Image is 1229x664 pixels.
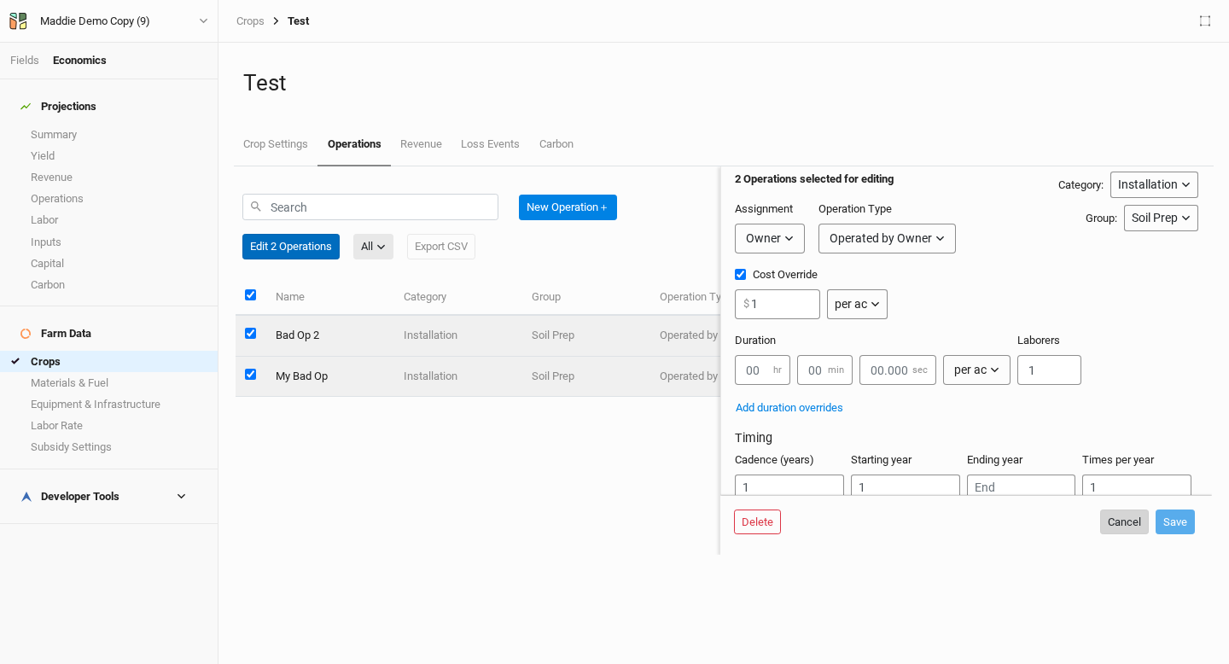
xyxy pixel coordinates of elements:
[1132,209,1178,227] div: Soil Prep
[236,15,265,28] a: Crops
[40,13,150,30] div: Maddie Demo Copy (9)
[9,12,209,31] button: Maddie Demo Copy (9)
[242,234,340,259] button: Edit 2 Operations
[353,234,393,259] button: All
[1118,176,1178,194] div: Installation
[797,355,853,385] input: 00
[245,289,256,300] input: select all items
[1086,211,1117,226] div: Group:
[53,53,107,68] div: Economics
[773,364,782,377] label: hr
[835,295,867,313] div: per ac
[243,70,1204,96] h1: Test
[735,355,790,385] input: 00
[245,328,256,339] input: select this item
[1082,452,1154,468] label: Times per year
[735,452,814,468] label: Cadence (years)
[242,194,498,220] input: Search
[451,124,529,165] a: Loss Events
[735,475,844,501] input: Cadence
[393,316,521,356] td: Installation
[317,124,390,166] a: Operations
[818,224,956,253] button: Operated by Owner
[1058,178,1104,193] div: Category:
[1110,172,1198,198] button: Installation
[391,124,451,165] a: Revenue
[735,431,1198,446] h3: Timing
[265,316,393,356] td: Bad Op 2
[234,124,317,165] a: Crop Settings
[818,201,892,217] label: Operation Type
[735,224,805,253] button: Owner
[20,327,91,341] div: Farm Data
[746,230,781,248] div: Owner
[954,361,987,379] div: per ac
[530,124,583,165] a: Carbon
[361,238,373,255] div: All
[827,289,888,319] button: per ac
[519,195,617,220] button: New Operation＋
[521,316,649,356] td: Soil Prep
[859,355,936,385] input: 00.000
[735,267,888,282] label: Cost Override
[735,269,746,280] input: Cost Override
[830,230,932,248] div: Operated by Owner
[1124,205,1198,231] button: Soil Prep
[407,234,475,259] button: Export CSV
[912,364,928,377] label: sec
[265,357,393,397] td: My Bad Op
[20,100,96,114] div: Projections
[967,475,1076,501] input: End
[265,280,393,317] th: Name
[245,369,256,380] input: select this item
[10,480,207,514] h4: Developer Tools
[20,490,119,504] div: Developer Tools
[649,280,778,317] th: Operation Type
[735,333,776,348] label: Duration
[393,357,521,397] td: Installation
[735,201,793,217] label: Assignment
[967,452,1022,468] label: Ending year
[393,280,521,317] th: Category
[1017,333,1060,348] label: Laborers
[649,316,778,356] td: Operated by Owner
[851,452,912,468] label: Starting year
[851,475,960,501] input: Start
[828,364,844,377] label: min
[735,172,894,187] div: 2 Operations selected for editing
[1082,475,1191,501] input: Times
[649,357,778,397] td: Operated by Owner
[943,355,1011,385] button: per ac
[743,296,749,312] label: $
[735,399,844,417] button: Add duration overrides
[10,54,39,67] a: Fields
[521,357,649,397] td: Soil Prep
[265,15,309,28] div: Test
[521,280,649,317] th: Group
